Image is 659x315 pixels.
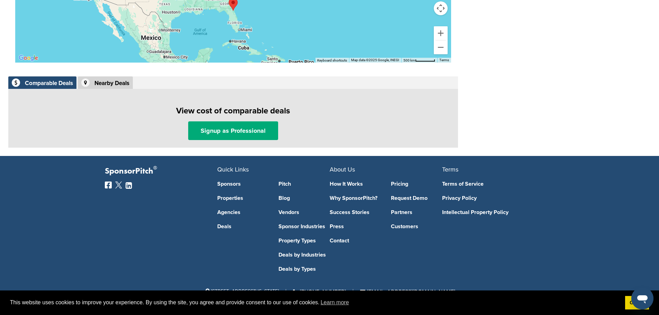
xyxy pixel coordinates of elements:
[153,164,157,172] span: ®
[217,181,268,187] a: Sponsors
[217,210,268,215] a: Agencies
[217,195,268,201] a: Properties
[25,80,73,86] div: Comparable Deals
[401,58,437,63] button: Map Scale: 500 km per 54 pixels
[439,58,449,62] a: Terms (opens in new tab)
[317,58,347,63] button: Keyboard shortcuts
[330,210,381,215] a: Success Stories
[391,224,442,229] a: Customers
[442,195,544,201] a: Privacy Policy
[330,166,355,173] span: About Us
[278,266,330,272] a: Deals by Types
[105,182,112,188] img: Facebook
[330,224,381,229] a: Press
[434,1,448,15] button: Map camera controls
[391,181,442,187] a: Pricing
[17,54,40,63] img: Google
[115,182,122,188] img: Twitter
[278,224,330,229] a: Sponsor Industries
[10,297,620,308] span: This website uses cookies to improve your experience. By using the site, you agree and provide co...
[391,195,442,201] a: Request Demo
[631,287,653,309] iframe: Button to launch messaging window
[105,166,217,176] p: SponsorPitch
[330,181,381,187] a: How It Works
[434,26,448,40] button: Zoom in
[351,58,399,62] span: Map data ©2025 Google, INEGI
[204,288,279,294] span: [STREET_ADDRESS][US_STATE]
[442,181,544,187] a: Terms of Service
[17,54,40,63] a: Open this area in Google Maps (opens a new window)
[320,297,350,308] a: learn more about cookies
[360,288,455,295] a: [EMAIL_ADDRESS][DOMAIN_NAME]
[188,121,278,140] a: Signup as Professional
[94,80,129,86] div: Nearby Deals
[278,252,330,258] a: Deals by Industries
[330,238,381,243] a: Contact
[278,238,330,243] a: Property Types
[293,288,346,295] a: [PHONE_NUMBER]
[12,105,455,117] h1: View cost of comparable deals
[278,181,330,187] a: Pitch
[278,195,330,201] a: Blog
[442,210,544,215] a: Intellectual Property Policy
[278,210,330,215] a: Vendors
[217,166,249,173] span: Quick Links
[217,224,268,229] a: Deals
[391,210,442,215] a: Partners
[330,195,381,201] a: Why SponsorPitch?
[442,166,458,173] span: Terms
[625,296,649,310] a: dismiss cookie message
[403,58,415,62] span: 500 km
[434,40,448,54] button: Zoom out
